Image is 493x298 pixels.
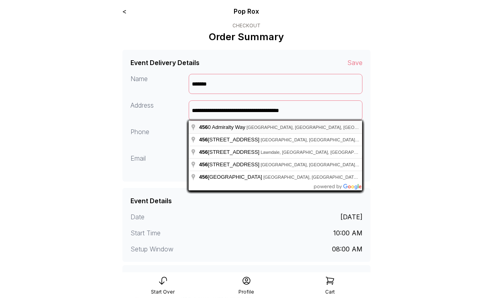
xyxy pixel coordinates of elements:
[122,7,126,15] a: <
[130,244,246,254] div: Setup Window
[199,124,208,130] span: 456
[130,153,189,173] div: Email
[209,31,284,43] p: Order Summary
[347,58,363,67] div: Save
[261,137,403,142] span: [GEOGRAPHIC_DATA], [GEOGRAPHIC_DATA], [GEOGRAPHIC_DATA]
[263,175,406,180] span: [GEOGRAPHIC_DATA], [GEOGRAPHIC_DATA], [GEOGRAPHIC_DATA]
[130,58,200,67] div: Event Delivery Details
[261,162,403,167] span: [GEOGRAPHIC_DATA], [GEOGRAPHIC_DATA], [GEOGRAPHIC_DATA]
[332,244,363,254] div: 08:00 AM
[130,74,189,94] div: Name
[130,212,246,222] div: Date
[172,6,321,16] div: Pop Rox
[130,127,189,147] div: Phone
[199,149,208,155] span: 456
[209,22,284,29] div: Checkout
[199,124,246,130] span: 0 Admiralty Way
[199,149,261,155] span: [STREET_ADDRESS]
[199,137,261,143] span: [STREET_ADDRESS]
[130,228,246,238] div: Start Time
[340,212,363,222] div: [DATE]
[199,174,208,180] span: 456
[199,161,208,167] span: 456
[130,100,189,120] div: Address
[199,161,261,167] span: [STREET_ADDRESS]
[199,174,263,180] span: [GEOGRAPHIC_DATA]
[246,125,389,130] span: [GEOGRAPHIC_DATA], [GEOGRAPHIC_DATA], [GEOGRAPHIC_DATA]
[130,196,172,206] div: Event Details
[325,289,335,295] div: Cart
[333,228,363,238] div: 10:00 AM
[199,137,208,143] span: 456
[239,289,255,295] div: Profile
[261,150,376,155] span: Lawndale, [GEOGRAPHIC_DATA], [GEOGRAPHIC_DATA]
[129,271,205,280] div: GBF, 3 Sizes, Arch Garland
[151,289,175,295] div: Start Over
